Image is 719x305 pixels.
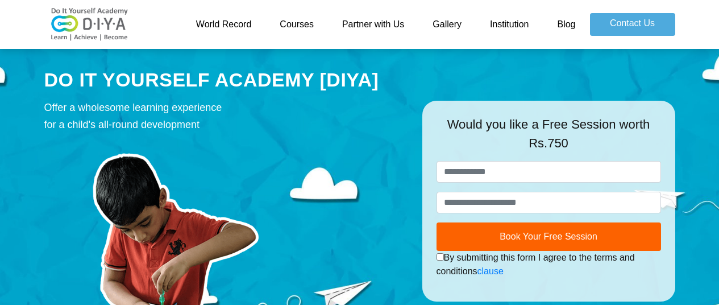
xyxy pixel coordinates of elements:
a: Courses [265,13,328,36]
span: Book Your Free Session [500,232,597,241]
a: clause [477,266,504,276]
button: Book Your Free Session [437,222,661,251]
a: Institution [476,13,543,36]
div: By submitting this form I agree to the terms and conditions [437,251,661,278]
a: Blog [543,13,589,36]
img: logo-v2.png [44,7,135,42]
div: Would you like a Free Session worth Rs.750 [437,115,661,161]
a: Contact Us [590,13,675,36]
a: Gallery [418,13,476,36]
a: Partner with Us [328,13,418,36]
a: World Record [182,13,266,36]
div: DO IT YOURSELF ACADEMY [DIYA] [44,67,405,94]
div: Offer a wholesome learning experience for a child's all-round development [44,99,405,133]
